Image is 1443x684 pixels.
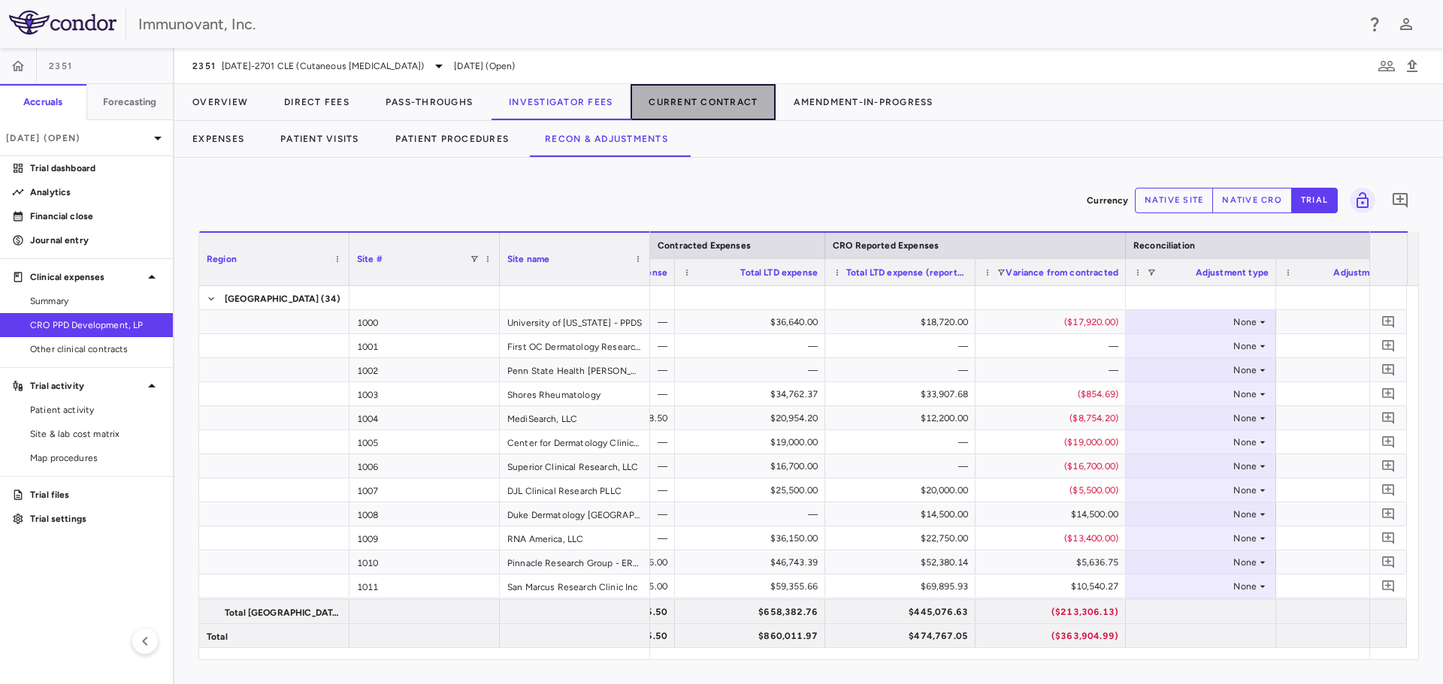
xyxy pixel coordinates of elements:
div: $658,382.76 [688,600,818,624]
span: [DATE]-2701 CLE (Cutaneous [MEDICAL_DATA]) [222,59,424,73]
div: — [989,334,1118,358]
button: Amendment-In-Progress [776,84,951,120]
div: $46,743.39 [688,550,818,574]
div: ($213,306.13) [989,600,1118,624]
div: ($363,904.99) [989,624,1118,648]
svg: Add comment [1381,411,1396,425]
svg: Add comment [1381,339,1396,353]
div: $52,380.14 [839,550,968,574]
div: ($5,500.00) [989,478,1118,502]
p: Trial files [30,488,161,502]
span: Total [207,625,228,649]
svg: Add comment [1381,579,1396,593]
button: Add comment [1378,456,1399,476]
button: Add comment [1378,552,1399,572]
div: RNA America, LLC [500,526,650,550]
div: 1001 [349,334,500,357]
button: native cro [1212,188,1292,213]
div: None [1139,334,1257,358]
div: Pinnacle Research Group - ERN - PPDS [500,550,650,574]
img: logo-full-SnFGN8VE.png [9,11,116,35]
span: Summary [30,294,161,308]
div: Penn State Health [PERSON_NAME][GEOGRAPHIC_DATA] [500,358,650,381]
button: Patient Visits [262,121,377,157]
div: None [1139,574,1257,598]
p: Analytics [30,185,161,199]
button: Add comment [1378,312,1399,332]
div: $0.00 [1290,478,1419,502]
div: MediSearch, LLC [500,406,650,429]
span: 2351 [49,60,72,72]
svg: Add comment [1381,315,1396,329]
span: Site # [357,254,383,264]
div: ($17,920.00) [989,310,1118,334]
div: $25,500.00 [688,478,818,502]
div: 1000 [349,310,500,333]
div: 1010 [349,550,500,574]
div: $10,540.27 [989,574,1118,598]
div: DJL Clinical Research PLLC [500,478,650,502]
div: 1009 [349,526,500,550]
p: Currency [1087,194,1128,207]
div: None [1139,502,1257,526]
h6: Accruals [23,95,62,109]
div: $14,500.00 [839,502,968,526]
div: $20,000.00 [839,478,968,502]
div: ($19,000.00) [989,430,1118,454]
button: Current Contract [631,84,776,120]
div: None [1139,310,1257,334]
div: $36,150.00 [688,526,818,550]
span: Total LTD expense [740,267,818,278]
p: [DATE] (Open) [6,131,149,145]
span: Map procedures [30,451,161,465]
div: $19,000.00 [688,430,818,454]
p: Journal entry [30,234,161,247]
button: Add comment [1378,432,1399,452]
div: — [839,430,968,454]
div: $16,700.00 [688,454,818,478]
span: Adjustment amount [1333,267,1419,278]
div: Center for Dermatology Clinical Research [500,430,650,453]
div: — [839,358,968,382]
span: Site & lab cost matrix [30,427,161,441]
div: San Marcus Research Clinic Inc [500,574,650,598]
div: University of [US_STATE] - PPDS [500,310,650,333]
span: Total LTD expense (reported) [846,267,968,278]
div: None [1139,454,1257,478]
button: Add comment [1378,408,1399,428]
div: $0.00 [1290,550,1419,574]
span: Site name [507,254,549,264]
button: Expenses [174,121,262,157]
div: 1006 [349,454,500,478]
div: $33,907.68 [839,382,968,406]
div: Shores Rheumatology [500,382,650,405]
div: ($8,754.20) [989,406,1118,430]
span: Other clinical contracts [30,342,161,356]
div: $5,636.75 [989,550,1118,574]
div: $36,640.00 [688,310,818,334]
button: trial [1291,188,1338,213]
div: — [839,454,968,478]
div: Duke Dermatology [GEOGRAPHIC_DATA] [500,502,650,526]
div: ($16,700.00) [989,454,1118,478]
button: Add comment [1378,504,1399,524]
div: $14,500.00 [989,502,1118,526]
div: $0.00 [1290,382,1419,406]
svg: Add comment [1381,387,1396,401]
div: None [1139,526,1257,550]
div: Precision Comprehensive Clinical Research Solutions Grapevine [500,598,650,622]
svg: Add comment [1381,459,1396,473]
div: — [989,358,1118,382]
div: $0.00 [1290,526,1419,550]
span: Contracted Expenses [658,240,751,251]
div: Superior Clinical Research, LLC [500,454,650,478]
div: $0.00 [1290,430,1419,454]
div: $34,762.37 [688,382,818,406]
span: [DATE] (Open) [454,59,515,73]
button: Add comment [1378,480,1399,500]
p: Trial settings [30,512,161,526]
button: Direct Fees [266,84,368,120]
div: 1004 [349,406,500,429]
div: $0.00 [1290,502,1419,526]
svg: Add comment [1381,507,1396,521]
